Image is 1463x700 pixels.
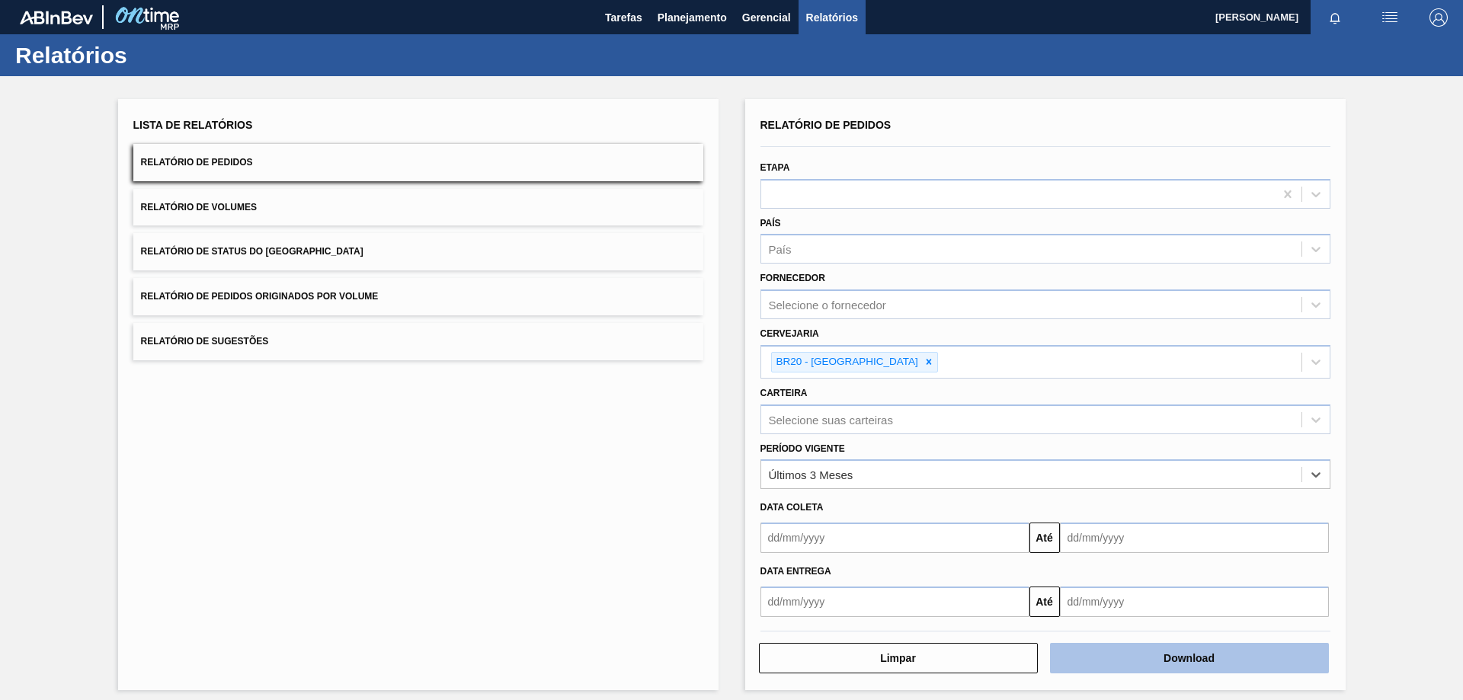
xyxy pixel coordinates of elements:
[1029,523,1060,553] button: Até
[1060,523,1329,553] input: dd/mm/yyyy
[769,243,792,256] div: País
[760,523,1029,553] input: dd/mm/yyyy
[1381,8,1399,27] img: userActions
[760,566,831,577] span: Data entrega
[141,291,379,302] span: Relatório de Pedidos Originados por Volume
[772,353,920,372] div: BR20 - [GEOGRAPHIC_DATA]
[133,278,703,315] button: Relatório de Pedidos Originados por Volume
[760,587,1029,617] input: dd/mm/yyyy
[769,468,853,481] div: Últimos 3 Meses
[1050,643,1329,673] button: Download
[769,299,886,312] div: Selecione o fornecedor
[658,8,727,27] span: Planejamento
[141,202,257,213] span: Relatório de Volumes
[605,8,642,27] span: Tarefas
[141,336,269,347] span: Relatório de Sugestões
[20,11,93,24] img: TNhmsLtSVTkK8tSr43FrP2fwEKptu5GPRR3wAAAABJRU5ErkJggg==
[760,273,825,283] label: Fornecedor
[806,8,858,27] span: Relatórios
[760,502,824,513] span: Data coleta
[1060,587,1329,617] input: dd/mm/yyyy
[760,119,892,131] span: Relatório de Pedidos
[141,157,253,168] span: Relatório de Pedidos
[769,413,893,426] div: Selecione suas carteiras
[759,643,1038,673] button: Limpar
[133,144,703,181] button: Relatório de Pedidos
[133,233,703,270] button: Relatório de Status do [GEOGRAPHIC_DATA]
[760,388,808,398] label: Carteira
[133,119,253,131] span: Lista de Relatórios
[1429,8,1448,27] img: Logout
[760,328,819,339] label: Cervejaria
[760,162,790,173] label: Etapa
[141,246,363,257] span: Relatório de Status do [GEOGRAPHIC_DATA]
[1029,587,1060,617] button: Até
[133,189,703,226] button: Relatório de Volumes
[760,443,845,454] label: Período Vigente
[15,46,286,64] h1: Relatórios
[760,218,781,229] label: País
[133,323,703,360] button: Relatório de Sugestões
[742,8,791,27] span: Gerencial
[1311,7,1359,28] button: Notificações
